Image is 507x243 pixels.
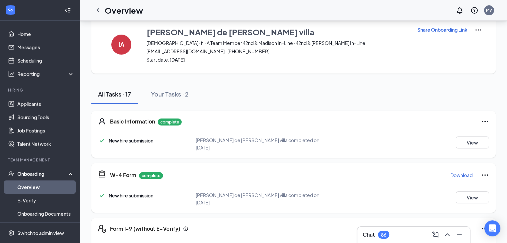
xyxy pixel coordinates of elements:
a: Talent Network [17,137,74,150]
span: [EMAIL_ADDRESS][DOMAIN_NAME] · [PHONE_NUMBER] [146,48,409,55]
button: [PERSON_NAME] de [PERSON_NAME] villa [146,26,409,38]
svg: TaxGovernmentIcon [98,170,106,178]
div: 86 [381,232,386,238]
svg: ChevronUp [443,231,451,239]
svg: ComposeMessage [431,231,439,239]
div: Open Intercom Messenger [484,220,500,236]
button: Share Onboarding Link [417,26,468,33]
button: ChevronUp [442,229,453,240]
a: Applicants [17,97,74,111]
h5: W-4 Form [110,171,136,179]
svg: Settings [8,230,15,236]
svg: FormI9EVerifyIcon [98,225,106,233]
strong: [DATE] [169,57,185,63]
p: complete [158,119,182,125]
p: Download [450,172,473,178]
svg: Info [183,226,188,231]
svg: Notifications [456,6,464,14]
svg: WorkstreamLogo [7,7,14,13]
svg: Checkmark [98,136,106,144]
svg: Ellipses [481,225,489,233]
a: Activity log [17,220,74,234]
div: Switch to admin view [17,230,64,236]
img: More Actions [474,26,482,34]
h3: [PERSON_NAME] de [PERSON_NAME] villa [147,26,314,38]
span: [PERSON_NAME] de [PERSON_NAME] villa completed on [DATE] [196,192,319,205]
button: Download [450,170,473,180]
p: Share Onboarding Link [417,26,467,33]
div: Onboarding [17,170,69,177]
svg: Checkmark [98,191,106,199]
div: Reporting [17,71,75,77]
div: Hiring [8,87,73,93]
button: Minimize [454,229,465,240]
svg: Analysis [8,71,15,77]
span: [DEMOGRAPHIC_DATA]-fil-A Team Member 42nd & Madison In-Line · 42nd & [PERSON_NAME] In-Line [146,40,409,46]
div: All Tasks · 17 [98,90,131,98]
span: Start date: [146,56,409,63]
div: Your Tasks · 2 [151,90,189,98]
a: Onboarding Documents [17,207,74,220]
svg: Ellipses [481,171,489,179]
a: Overview [17,180,74,194]
h4: IA [118,42,125,47]
svg: User [98,118,106,125]
h3: Chat [363,231,375,238]
span: New hire submission [109,137,153,143]
a: Sourcing Tools [17,111,74,124]
svg: UserCheck [8,170,15,177]
a: Scheduling [17,54,74,67]
h5: Form I-9 (without E-Verify) [110,225,180,232]
a: Messages [17,41,74,54]
h5: Basic Information [110,118,155,125]
p: complete [139,172,163,179]
div: Team Management [8,157,73,163]
a: E-Verify [17,194,74,207]
svg: Collapse [64,7,71,14]
button: View [456,136,489,148]
button: ComposeMessage [430,229,441,240]
button: IA [105,26,138,63]
span: New hire submission [109,192,153,198]
span: [PERSON_NAME] de [PERSON_NAME] villa completed on [DATE] [196,137,319,150]
div: MV [486,7,492,13]
a: Home [17,27,74,41]
svg: Ellipses [481,118,489,125]
svg: QuestionInfo [470,6,478,14]
button: View [456,191,489,203]
svg: ChevronLeft [94,6,102,14]
h1: Overview [105,5,143,16]
a: Job Postings [17,124,74,137]
svg: Minimize [455,231,463,239]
